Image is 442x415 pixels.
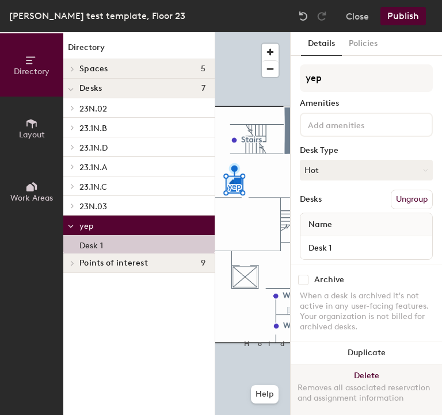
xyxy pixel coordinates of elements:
[79,259,148,268] span: Points of interest
[291,341,442,364] button: Duplicate
[79,84,102,93] span: Desks
[63,41,215,59] h1: Directory
[291,364,442,415] button: DeleteRemoves all associated reservation and assignment information
[303,214,338,235] span: Name
[14,67,49,76] span: Directory
[300,146,433,155] div: Desk Type
[79,202,107,212] span: 23N.03
[79,163,107,172] span: 23.1N.A
[79,104,107,114] span: 23N.02
[79,237,103,251] p: Desk 1
[201,84,205,93] span: 7
[298,383,435,404] div: Removes all associated reservation and assignment information
[251,385,279,404] button: Help
[298,10,309,22] img: Undo
[79,143,108,153] span: 23.1N.D
[79,221,93,231] span: yep
[9,9,185,23] div: [PERSON_NAME] test template, Floor 23
[300,195,322,204] div: Desks
[314,275,344,285] div: Archive
[300,291,433,332] div: When a desk is archived it's not active in any user-facing features. Your organization is not bil...
[380,7,426,25] button: Publish
[346,7,369,25] button: Close
[19,130,45,140] span: Layout
[300,99,433,108] div: Amenities
[342,32,384,56] button: Policies
[79,124,107,133] span: 23.1N.B
[79,64,108,74] span: Spaces
[201,64,205,74] span: 5
[79,182,107,192] span: 23.1N.C
[391,190,433,209] button: Ungroup
[10,193,53,203] span: Work Areas
[300,160,433,180] button: Hot
[201,259,205,268] span: 9
[306,117,409,131] input: Add amenities
[316,10,327,22] img: Redo
[301,32,342,56] button: Details
[303,240,430,256] input: Unnamed desk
